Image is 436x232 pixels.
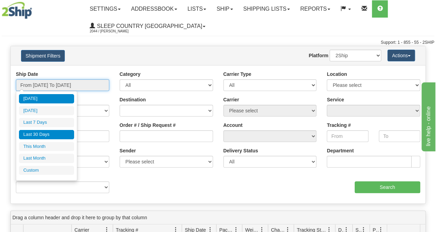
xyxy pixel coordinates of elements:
li: Last 7 Days [19,118,74,127]
li: [DATE] [19,94,74,103]
label: Department [327,147,354,154]
a: Reports [295,0,335,18]
a: Settings [84,0,126,18]
label: Tracking # [327,122,351,129]
input: Search [355,181,420,193]
span: 2044 / [PERSON_NAME] [90,28,141,35]
label: Location [327,71,347,78]
a: Lists [182,0,211,18]
img: logo2044.jpg [2,2,32,19]
button: Actions [387,50,415,61]
label: Order # / Ship Request # [120,122,176,129]
div: Support: 1 - 855 - 55 - 2SHIP [2,40,434,46]
button: Shipment Filters [21,50,65,62]
li: [DATE] [19,106,74,115]
li: Custom [19,166,74,175]
a: Shipping lists [238,0,295,18]
label: Ship Date [16,71,38,78]
label: Category [120,71,141,78]
label: Platform [309,52,328,59]
a: Sleep Country [GEOGRAPHIC_DATA] 2044 / [PERSON_NAME] [84,18,211,35]
a: Ship [211,0,238,18]
label: Sender [120,147,136,154]
label: Destination [120,96,146,103]
label: Carrier Type [223,71,251,78]
iframe: chat widget [420,81,435,151]
li: This Month [19,142,74,151]
span: Sleep Country [GEOGRAPHIC_DATA] [95,23,202,29]
label: Service [327,96,344,103]
a: Addressbook [126,0,182,18]
label: Delivery Status [223,147,258,154]
input: From [327,130,368,142]
label: Account [223,122,243,129]
input: To [379,130,420,142]
li: Last Month [19,154,74,163]
li: Last 30 Days [19,130,74,139]
label: Carrier [223,96,239,103]
div: grid grouping header [11,211,425,224]
div: live help - online [5,4,64,12]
